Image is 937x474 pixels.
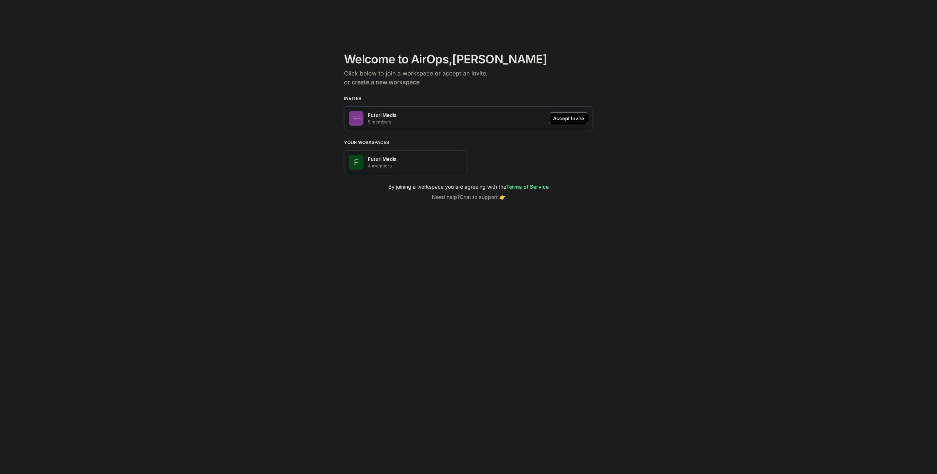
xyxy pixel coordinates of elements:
[344,183,593,190] div: By joining a workspace you are agreeing with the
[432,194,460,200] span: Need help?
[344,95,593,102] h3: Invites
[344,150,467,174] button: FFuturi Media4 members
[368,155,396,163] p: Futuri Media
[354,157,358,167] span: F
[349,111,363,126] img: Company Logo
[460,194,505,200] span: Chat to support 👉
[368,163,392,169] p: 4 members
[549,112,588,124] button: Accept Invite
[344,69,593,86] h2: Click below to join a workspace or accept an invite, or
[344,139,593,146] h3: Your Workspaces
[506,184,549,190] a: Terms of Service
[344,193,593,201] button: Need help?Chat to support 👉
[344,53,593,66] h1: Welcome to AirOps, [PERSON_NAME]
[352,78,419,86] a: create a new workspace
[368,119,391,125] p: 5 members
[553,115,584,122] div: Accept Invite
[368,111,396,119] p: Futuri Media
